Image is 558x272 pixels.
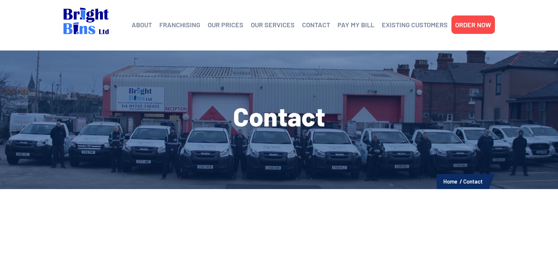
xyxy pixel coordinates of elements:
[302,19,330,30] a: CONTACT
[455,19,491,30] a: ORDER NOW
[251,19,295,30] a: OUR SERVICES
[63,103,495,129] h1: Contact
[208,19,243,30] a: OUR PRICES
[463,177,483,186] li: Contact
[443,178,457,185] a: Home
[159,19,200,30] a: FRANCHISING
[337,19,374,30] a: PAY MY BILL
[382,19,448,30] a: EXISTING CUSTOMERS
[132,19,152,30] a: ABOUT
